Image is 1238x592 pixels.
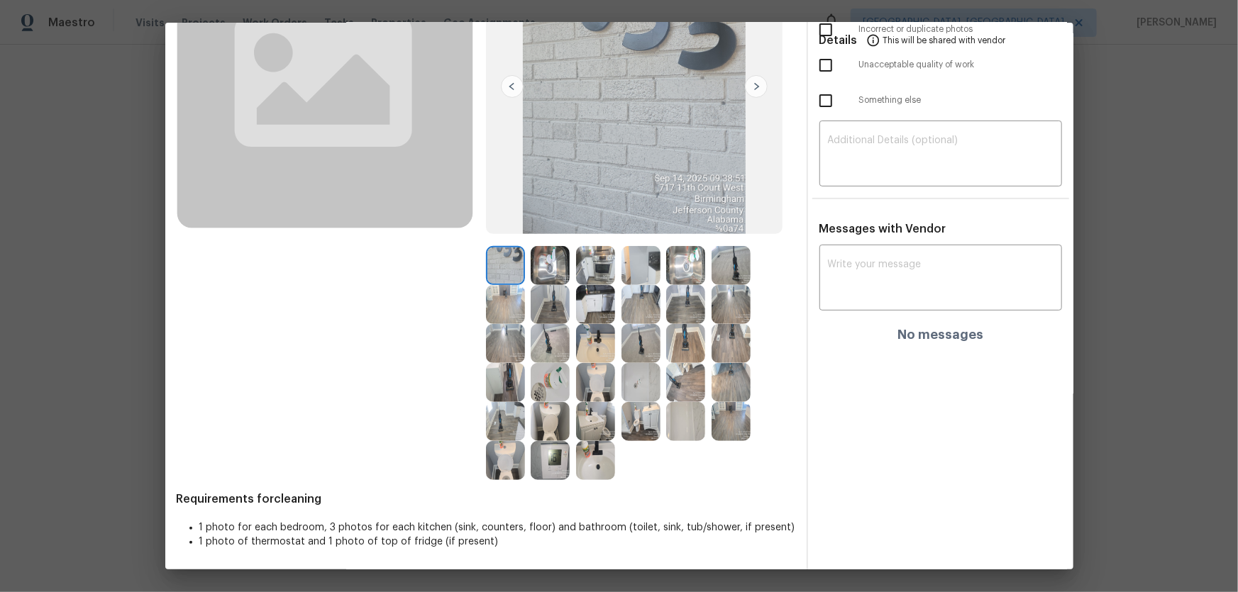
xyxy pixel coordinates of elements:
span: Unacceptable quality of work [859,59,1062,71]
li: 1 photo of thermostat and 1 photo of top of fridge (if present) [199,535,795,549]
div: Unacceptable quality of work [808,48,1073,83]
span: This will be shared with vendor [883,23,1006,57]
img: right-chevron-button-url [745,75,768,98]
h4: No messages [897,328,983,342]
div: Something else [808,83,1073,118]
span: Requirements for cleaning [177,492,795,506]
li: 1 photo for each bedroom, 3 photos for each kitchen (sink, counters, floor) and bathroom (toilet,... [199,520,795,535]
span: Messages with Vendor [819,223,946,235]
span: Something else [859,94,1062,106]
img: left-chevron-button-url [501,75,524,98]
